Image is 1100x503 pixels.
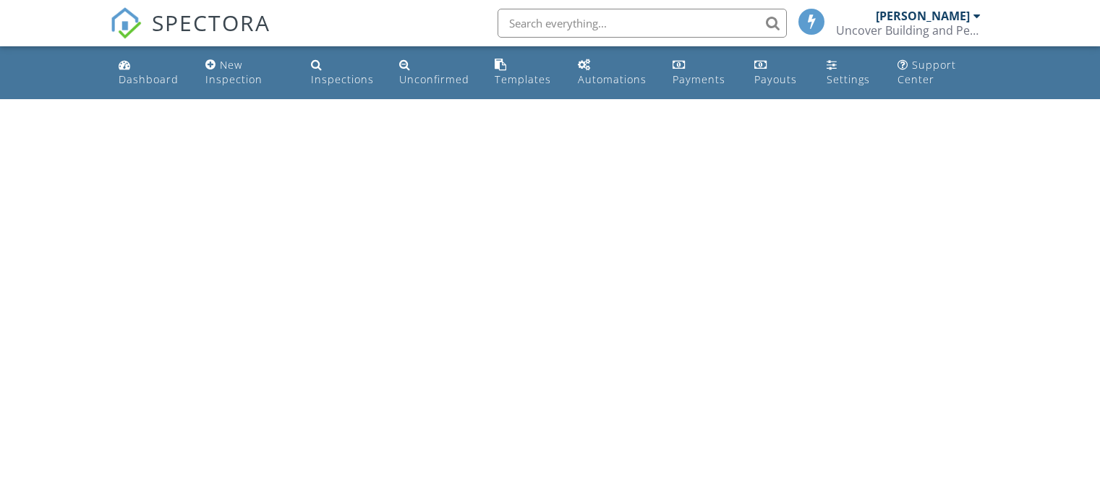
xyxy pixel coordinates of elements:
div: Payouts [754,72,797,86]
a: Inspections [305,52,383,93]
a: Payouts [749,52,809,93]
div: Automations [578,72,647,86]
a: Payments [667,52,736,93]
a: New Inspection [200,52,294,93]
input: Search everything... [498,9,787,38]
div: [PERSON_NAME] [876,9,970,23]
div: Inspections [311,72,374,86]
div: Support Center [898,58,956,86]
div: Uncover Building and Pest Inspections [836,23,981,38]
div: Unconfirmed [399,72,469,86]
div: New Inspection [205,58,263,86]
div: Dashboard [119,72,179,86]
a: SPECTORA [110,20,270,50]
a: Settings [821,52,881,93]
a: Automations (Basic) [572,52,655,93]
a: Templates [489,52,561,93]
img: The Best Home Inspection Software - Spectora [110,7,142,39]
a: Unconfirmed [393,52,477,93]
div: Templates [495,72,551,86]
div: Payments [673,72,725,86]
a: Dashboard [113,52,188,93]
div: Settings [827,72,870,86]
a: Support Center [892,52,986,93]
span: SPECTORA [152,7,270,38]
